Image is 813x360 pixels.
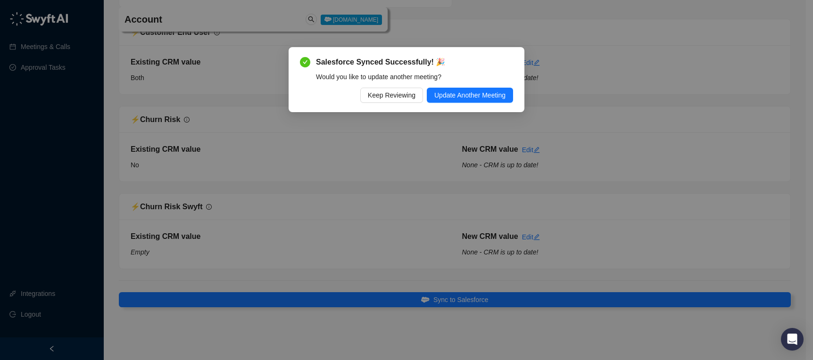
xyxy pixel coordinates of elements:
[781,328,804,351] div: Open Intercom Messenger
[427,88,513,103] button: Update Another Meeting
[316,72,513,82] div: Would you like to update another meeting?
[316,57,513,68] span: Salesforce Synced Successfully! 🎉
[434,90,506,100] span: Update Another Meeting
[300,57,310,67] span: check-circle
[368,90,415,100] span: Keep Reviewing
[360,88,423,103] button: Keep Reviewing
